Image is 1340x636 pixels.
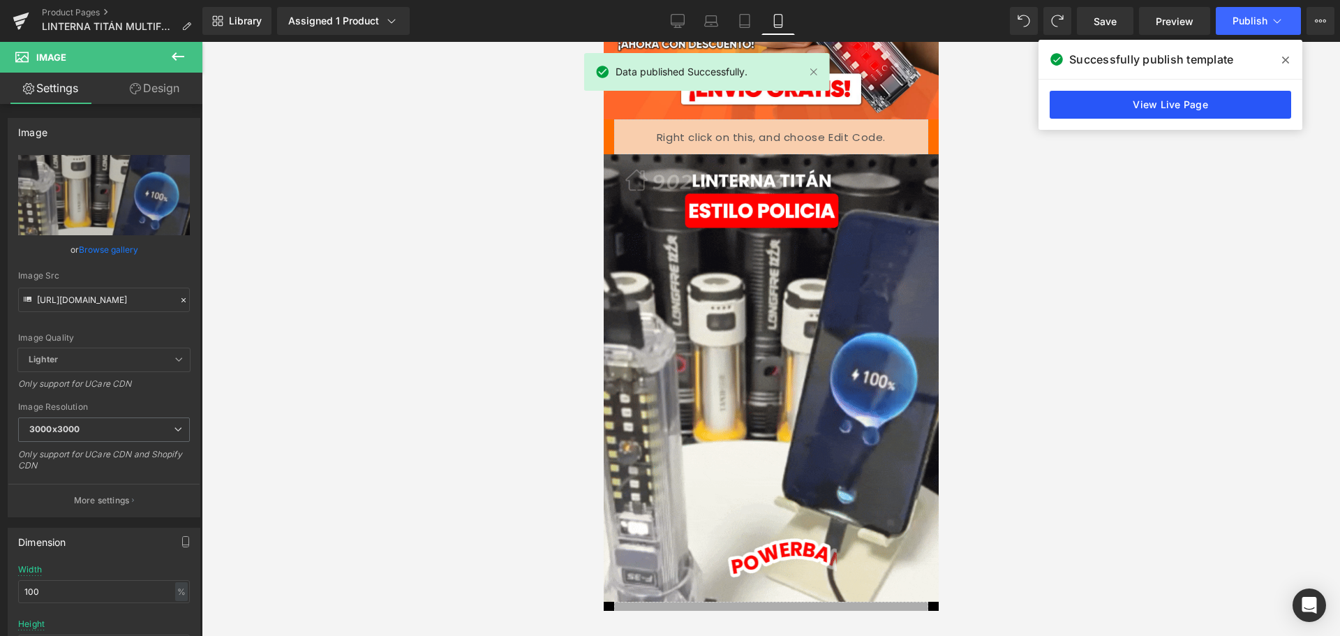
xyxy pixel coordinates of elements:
a: Preview [1139,7,1210,35]
b: 3000x3000 [29,424,80,434]
span: Save [1094,14,1117,29]
span: Preview [1156,14,1193,29]
button: More [1306,7,1334,35]
div: Dimension [18,528,66,548]
div: Image Resolution [18,402,190,412]
span: Successfully publish template [1069,51,1233,68]
span: Library [229,15,262,27]
span: Publish [1233,15,1267,27]
div: Assigned 1 Product [288,14,399,28]
button: Publish [1216,7,1301,35]
div: Only support for UCare CDN [18,378,190,399]
button: Redo [1043,7,1071,35]
span: Image [36,52,66,63]
a: Desktop [661,7,694,35]
div: Image Src [18,271,190,281]
a: Design [104,73,205,104]
div: Image [18,119,47,138]
b: Lighter [29,354,58,364]
div: Height [18,619,45,629]
button: More settings [8,484,200,517]
div: Image Quality [18,333,190,343]
a: Tablet [728,7,761,35]
a: New Library [202,7,271,35]
a: Laptop [694,7,728,35]
input: auto [18,580,190,603]
button: Undo [1010,7,1038,35]
div: % [175,582,188,601]
span: Data published Successfully. [616,64,747,80]
a: View Live Page [1050,91,1291,119]
a: Product Pages [42,7,202,18]
div: or [18,242,190,257]
a: Browse gallery [79,237,138,262]
input: Link [18,288,190,312]
div: Width [18,565,42,575]
a: Mobile [761,7,795,35]
div: Open Intercom Messenger [1293,589,1326,622]
div: Only support for UCare CDN and Shopify CDN [18,449,190,480]
p: More settings [74,494,130,507]
span: LINTERNA TITÁN MULTIFUNCIONAL 🔦🔨 [42,21,176,32]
